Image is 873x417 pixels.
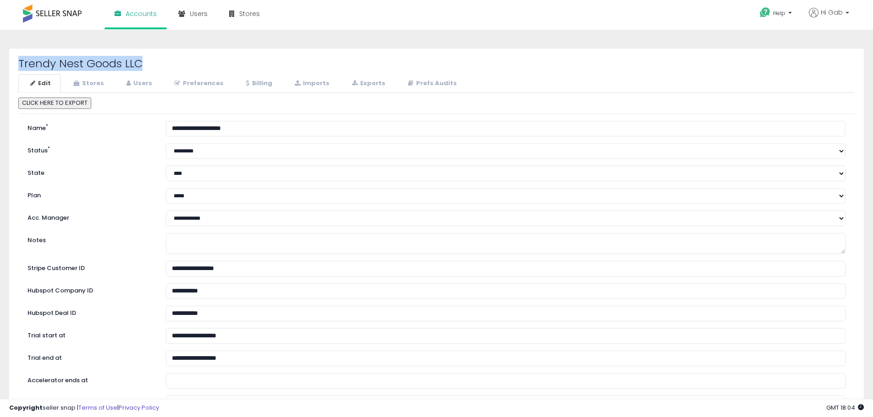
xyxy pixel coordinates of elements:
[163,74,233,93] a: Preferences
[21,328,159,340] label: Trial start at
[126,9,157,18] span: Accounts
[21,233,159,245] label: Notes
[21,166,159,178] label: State
[340,74,395,93] a: Exports
[18,97,91,109] button: CLICK HERE TO EXPORT
[21,306,159,318] label: Hubspot Deal ID
[821,8,843,17] span: Hi Gab
[21,211,159,222] label: Acc. Manager
[18,74,60,93] a: Edit
[396,74,467,93] a: Prefs Audits
[78,403,117,412] a: Terms of Use
[190,9,208,18] span: Users
[21,143,159,155] label: Status
[21,261,159,273] label: Stripe Customer ID
[21,373,159,385] label: Accelerator ends at
[115,74,162,93] a: Users
[18,58,855,70] h2: Trendy Nest Goods LLC
[21,395,159,407] label: Subscribed at
[61,74,114,93] a: Stores
[9,404,159,412] div: seller snap | |
[21,283,159,295] label: Hubspot Company ID
[21,121,159,133] label: Name
[234,74,282,93] a: Billing
[773,9,785,17] span: Help
[809,8,849,28] a: Hi Gab
[283,74,339,93] a: Imports
[119,403,159,412] a: Privacy Policy
[239,9,260,18] span: Stores
[21,188,159,200] label: Plan
[826,403,864,412] span: 2025-09-8 18:04 GMT
[9,403,43,412] strong: Copyright
[21,351,159,363] label: Trial end at
[759,7,771,18] i: Get Help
